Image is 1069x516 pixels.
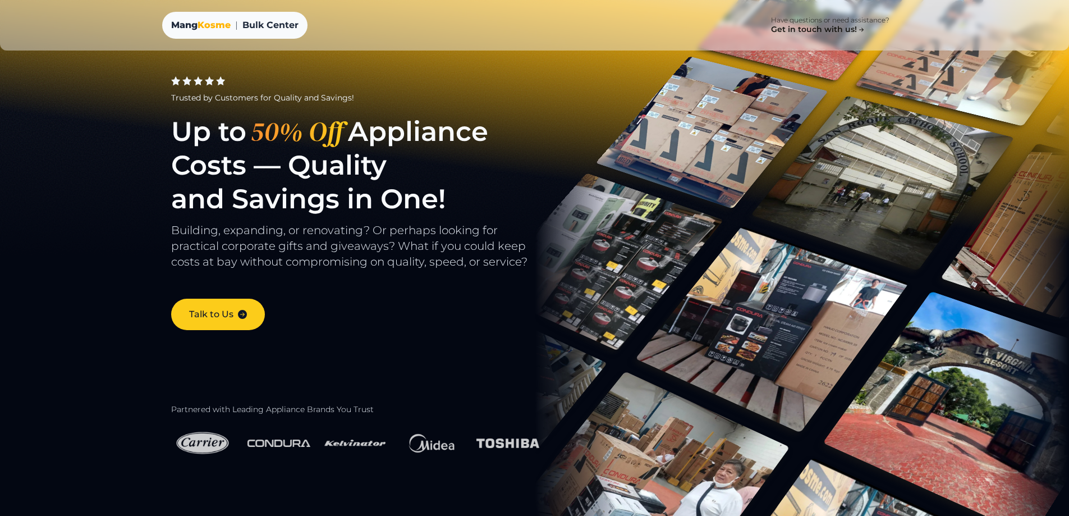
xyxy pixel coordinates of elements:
img: Kelvinator Logo [324,424,387,463]
p: Building, expanding, or renovating? Or perhaps looking for practical corporate gifts and giveaway... [171,222,560,281]
h2: Partnered with Leading Appliance Brands You Trust [171,405,560,415]
img: Toshiba Logo [476,432,539,455]
a: Have questions or need assistance? Get in touch with us! [753,9,907,42]
div: Mang [171,19,231,32]
a: MangKosme [171,19,231,32]
span: Kosme [198,20,231,30]
div: Trusted by Customers for Quality and Savings! [171,92,560,103]
h4: Get in touch with us! [771,25,866,35]
p: Have questions or need assistance? [771,16,889,25]
img: Midea Logo [400,423,463,463]
span: Bulk Center [242,19,299,32]
span: | [235,19,238,32]
h1: Up to Appliance Costs — Quality and Savings in One! [171,115,560,216]
img: Carrier Logo [171,424,234,463]
span: 50% Off [246,115,348,148]
a: Talk to Us [171,299,265,330]
img: Condura Logo [247,433,310,453]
